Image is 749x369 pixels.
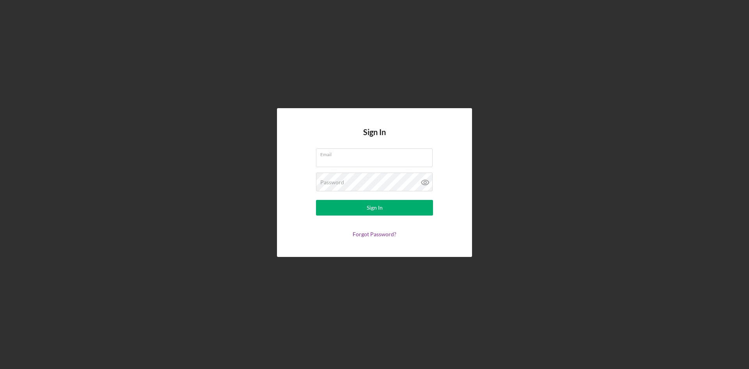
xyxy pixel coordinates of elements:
a: Forgot Password? [353,231,396,237]
div: Sign In [367,200,383,216]
label: Email [320,149,433,157]
label: Password [320,179,344,185]
button: Sign In [316,200,433,216]
h4: Sign In [363,128,386,148]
